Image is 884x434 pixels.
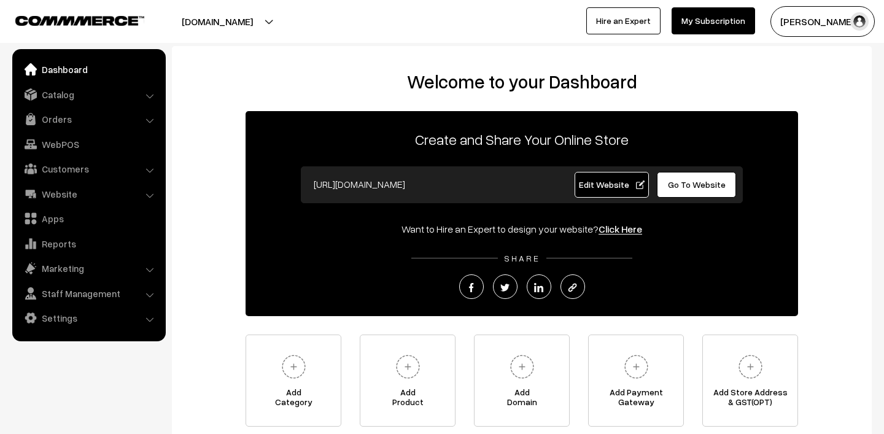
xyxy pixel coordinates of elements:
img: plus.svg [619,350,653,384]
a: Add PaymentGateway [588,335,684,427]
a: AddProduct [360,335,456,427]
img: COMMMERCE [15,16,144,25]
a: Settings [15,307,161,329]
a: Catalog [15,83,161,106]
h2: Welcome to your Dashboard [184,71,859,93]
span: Go To Website [668,179,726,190]
span: Add Category [246,387,341,412]
span: Add Store Address & GST(OPT) [703,387,797,412]
a: Click Here [599,223,642,235]
img: user [850,12,869,31]
a: Hire an Expert [586,7,661,34]
a: My Subscription [672,7,755,34]
a: Add Store Address& GST(OPT) [702,335,798,427]
img: plus.svg [391,350,425,384]
span: Add Domain [475,387,569,412]
div: Want to Hire an Expert to design your website? [246,222,798,236]
img: plus.svg [734,350,767,384]
span: Add Payment Gateway [589,387,683,412]
a: AddCategory [246,335,341,427]
button: [DOMAIN_NAME] [139,6,296,37]
button: [PERSON_NAME] [770,6,875,37]
a: Website [15,183,161,205]
a: Orders [15,108,161,130]
span: Edit Website [579,179,645,190]
a: Edit Website [575,172,649,198]
span: SHARE [498,253,546,263]
a: Reports [15,233,161,255]
img: plus.svg [277,350,311,384]
a: WebPOS [15,133,161,155]
a: Dashboard [15,58,161,80]
a: Marketing [15,257,161,279]
img: plus.svg [505,350,539,384]
a: Go To Website [657,172,736,198]
span: Add Product [360,387,455,412]
a: Staff Management [15,282,161,304]
a: AddDomain [474,335,570,427]
a: Apps [15,207,161,230]
a: Customers [15,158,161,180]
a: COMMMERCE [15,12,123,27]
p: Create and Share Your Online Store [246,128,798,150]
